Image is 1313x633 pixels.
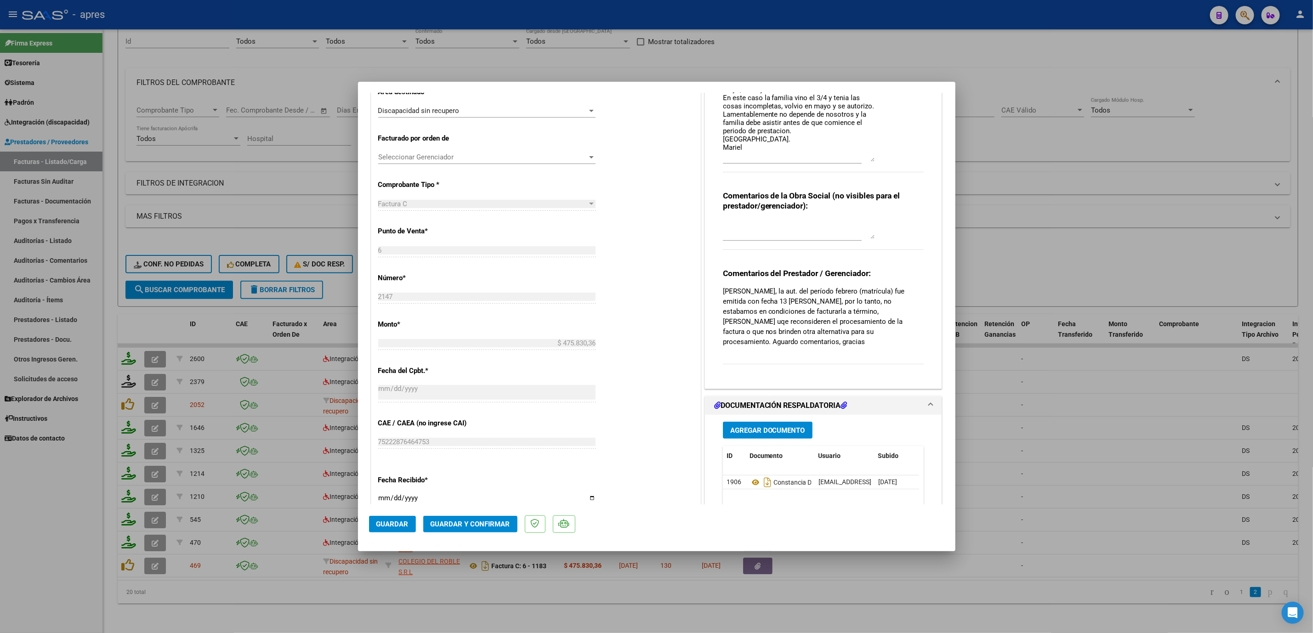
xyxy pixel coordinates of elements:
p: Monto [378,319,473,330]
span: Constancia De Alumno Regular [750,479,862,486]
p: Punto de Venta [378,226,473,237]
datatable-header-cell: Documento [746,446,815,466]
i: Descargar documento [762,475,773,490]
span: Guardar y Confirmar [431,520,510,528]
p: Fecha Recibido [378,475,473,486]
span: Agregar Documento [730,426,805,435]
span: Factura C [378,200,408,208]
datatable-header-cell: ID [723,446,746,466]
span: Discapacidad sin recupero [378,107,460,115]
datatable-header-cell: Subido [875,446,921,466]
span: [DATE] [878,478,897,486]
span: Usuario [818,452,841,459]
strong: Comentarios del Prestador / Gerenciador: [723,269,871,278]
span: 1906 [727,478,741,486]
span: [EMAIL_ADDRESS][DOMAIN_NAME] - [GEOGRAPHIC_DATA][PERSON_NAME] [818,478,1036,486]
div: Open Intercom Messenger [1282,602,1304,624]
span: Guardar [376,520,409,528]
div: DOCUMENTACIÓN RESPALDATORIA [705,415,942,605]
datatable-header-cell: Usuario [815,446,875,466]
p: CAE / CAEA (no ingrese CAI) [378,418,473,429]
span: Subido [878,452,899,459]
span: Documento [750,452,783,459]
button: Guardar y Confirmar [423,516,517,532]
button: Agregar Documento [723,422,813,439]
p: Comprobante Tipo * [378,180,473,190]
p: Fecha del Cpbt. [378,366,473,376]
mat-expansion-panel-header: DOCUMENTACIÓN RESPALDATORIA [705,396,942,415]
span: Seleccionar Gerenciador [378,153,587,161]
button: Guardar [369,516,416,532]
strong: Comentarios de la Obra Social (no visibles para el prestador/gerenciador): [723,191,900,210]
p: [PERSON_NAME], la aut. del período febrero (matrícula) fue emitida con fecha 13 [PERSON_NAME], po... [723,286,924,347]
span: ID [727,452,733,459]
p: Facturado por orden de [378,133,473,144]
p: Número [378,273,473,283]
h1: DOCUMENTACIÓN RESPALDATORIA [714,400,847,411]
